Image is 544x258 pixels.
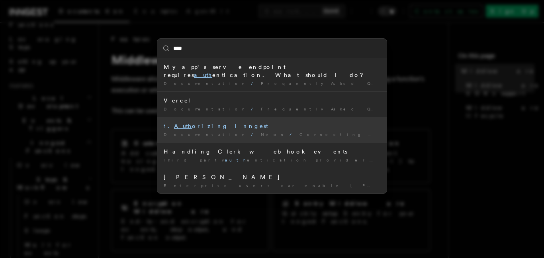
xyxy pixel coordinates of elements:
mark: auth [194,72,212,78]
span: Connecting Neon to Inngest [299,132,461,137]
span: / [251,81,258,86]
span: Frequently Asked Questions (FAQs) [261,106,462,111]
div: Handling Clerk webhook events [164,148,380,156]
span: / [251,106,258,111]
div: Third party entication providers like Clerk are a fantastic … [164,157,380,163]
span: Frequently Asked Questions (FAQs) [261,81,462,86]
span: Neon [261,132,286,137]
span: Documentation [164,81,248,86]
div: My app's serve endpoint requires entication. What should I do? [164,63,380,79]
mark: auth [225,158,247,162]
span: Documentation [164,106,248,111]
div: 1. orizing Inngest [164,122,380,130]
mark: Auth [174,123,192,129]
div: Enterprise users can enable [PERSON_NAME] entication to access their account … [164,183,380,189]
span: / [251,132,258,137]
div: [PERSON_NAME] [164,173,380,181]
span: / [290,132,296,137]
div: Vercel [164,97,380,104]
span: Documentation [164,132,248,137]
